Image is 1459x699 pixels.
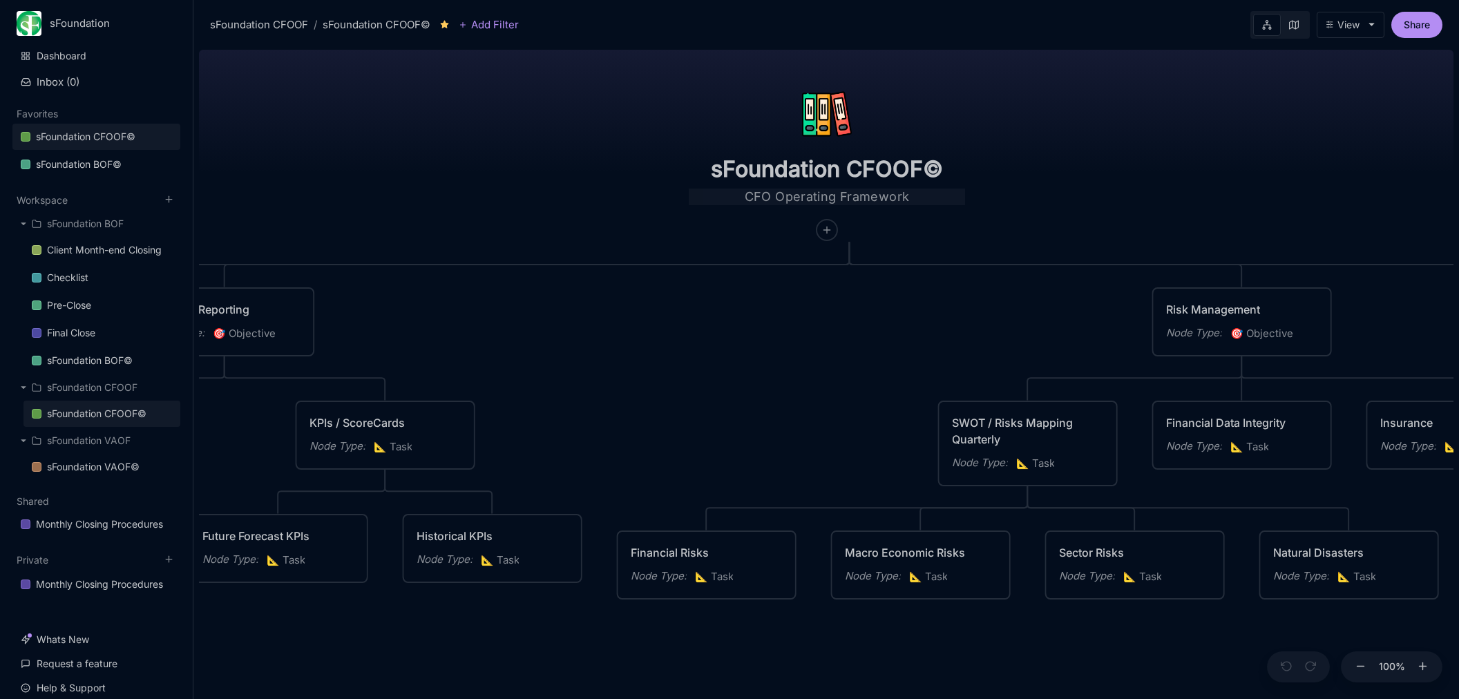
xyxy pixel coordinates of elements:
div: Financial ReportingNode Type:🎯Objective [134,287,315,357]
div: Macro Economic RisksNode Type:📐Task [830,530,1011,600]
div: Checklist [47,269,88,286]
a: Pre-Close [23,292,180,318]
button: Share [1391,12,1442,38]
div: Shared [12,507,180,543]
div: sFoundation BOF© [36,156,122,173]
div: iconCFO Operating Framework [666,44,988,242]
i: 📐 [481,553,497,566]
div: Node Type : [1059,568,1115,584]
div: sFoundation BOF [47,216,124,232]
span: Objective [213,325,276,342]
div: sFoundation VAOF© [23,454,180,481]
div: Sector Risks [1059,544,1211,561]
div: sFoundation CFOOF [12,375,180,400]
div: Node Type : [1273,568,1329,584]
div: sFoundation [50,17,154,30]
div: SWOT / Risks Mapping QuarterlyNode Type:📐Task [937,400,1118,487]
span: Task [267,552,305,568]
a: sFoundation CFOOF© [12,124,180,150]
div: sFoundation CFOOF© [47,405,146,422]
button: View [1317,12,1384,38]
div: Final Close [23,320,180,347]
div: sFoundation VAOF [12,428,180,453]
button: Inbox (0) [12,70,180,94]
div: Risk ManagementNode Type:🎯Objective [1152,287,1333,357]
i: 📐 [374,440,390,453]
div: Client Month-end Closing [23,237,180,264]
div: Sector RisksNode Type:📐Task [1045,530,1226,600]
button: Private [17,554,48,566]
div: Historical KPIs [417,528,569,544]
div: Checklist [23,265,180,291]
div: Pre-Close [47,297,91,314]
div: Node Type : [1380,438,1436,454]
div: sFoundation CFOOF© [12,124,180,151]
div: Node Type : [309,438,365,454]
div: Node Type : [202,551,258,568]
span: Add Filter [467,17,519,33]
div: Node Type : [631,568,687,584]
button: Add Filter [459,17,519,33]
div: KPIs / ScoreCards [309,414,461,431]
div: Node Type : [417,551,473,568]
i: 📐 [267,553,283,566]
span: Task [1337,568,1376,585]
i: 📐 [1337,570,1353,583]
div: Financial RisksNode Type:📐Task [616,530,797,600]
div: Node Type : [1166,325,1222,341]
a: Whats New [12,626,180,653]
div: Natural DisastersNode Type:📐Task [1259,530,1440,600]
span: Task [1230,439,1269,455]
div: Financial Data IntegrityNode Type:📐Task [1152,400,1333,470]
span: Task [695,568,734,585]
div: sFoundation BOF© [47,352,133,369]
i: 📐 [1123,570,1139,583]
div: Future Forecast KPIsNode Type:📐Task [188,513,369,584]
a: sFoundation BOF© [12,151,180,178]
div: Node Type : [952,454,1008,471]
div: Monthly Closing Procedures [36,516,163,533]
div: KPIs / ScoreCardsNode Type:📐Task [295,400,476,470]
a: Request a feature [12,651,180,677]
div: Node Type : [845,568,901,584]
span: Task [1016,455,1055,472]
a: Monthly Closing Procedures [12,511,180,537]
i: 📐 [1230,440,1246,453]
div: Risk Management [1166,301,1318,318]
a: Checklist [23,265,180,291]
button: 100% [1375,651,1409,683]
span: Objective [1230,325,1293,342]
a: sFoundation BOF© [23,347,180,374]
span: Task [481,552,519,568]
div: Favorites [12,119,180,183]
div: Future Forecast KPIs [202,528,354,544]
div: Node Type : [1166,438,1222,454]
div: sFoundation CFOOF© [323,17,430,33]
div: Financial Risks [631,544,783,561]
a: Client Month-end Closing [23,237,180,263]
div: Historical KPIsNode Type:📐Task [402,513,583,584]
div: / [314,17,317,33]
div: Final Close [47,325,95,341]
div: sFoundation CFOOF© [23,401,180,428]
div: Workspace [12,207,180,486]
div: sFoundation BOF© [23,347,180,374]
a: Final Close [23,320,180,346]
div: View [1337,19,1360,30]
div: sFoundation VAOF© [47,459,140,475]
a: Dashboard [12,43,180,69]
div: sFoundation CFOOF© [36,128,135,145]
div: Financial Data Integrity [1166,414,1318,431]
textarea: CFO Operating Framework [689,189,965,205]
div: Monthly Closing Procedures [36,576,163,593]
span: Task [374,439,412,455]
a: sFoundation VAOF© [23,454,180,480]
div: sFoundation BOF [12,211,180,236]
a: Monthly Closing Procedures [12,571,180,597]
div: Private [12,567,180,603]
div: Natural Disasters [1273,544,1425,561]
a: sFoundation CFOOF© [23,401,180,427]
